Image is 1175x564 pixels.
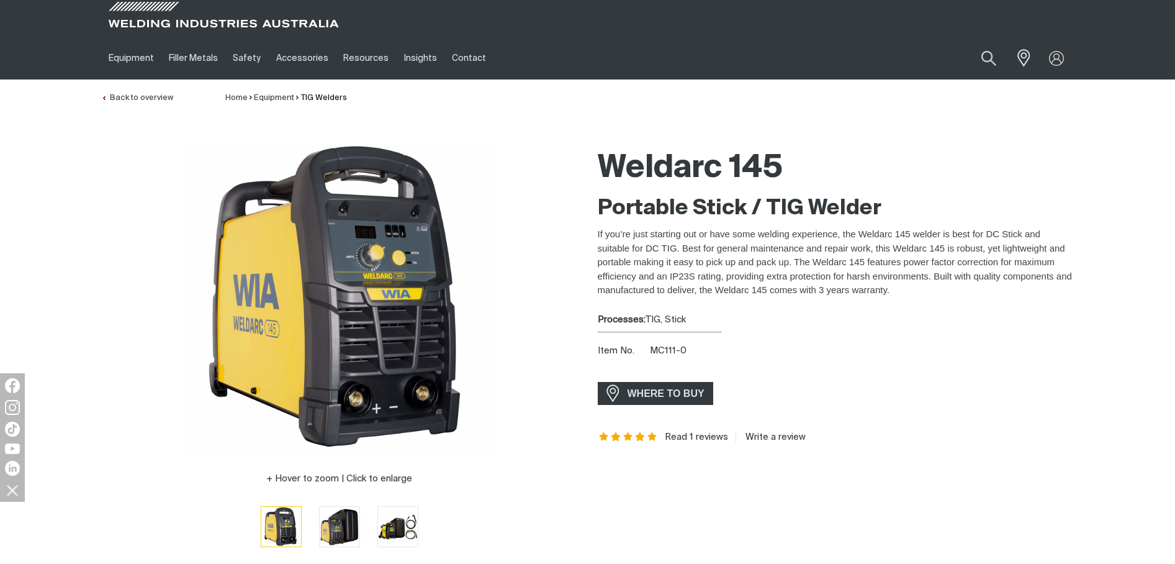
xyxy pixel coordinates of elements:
a: Contact [444,37,493,80]
a: Insights [396,37,444,80]
div: TIG, Stick [598,313,1074,327]
img: Weldarc 145 [320,507,359,547]
a: Equipment [101,37,161,80]
p: If you’re just starting out or have some welding experience, the Weldarc 145 welder is best for D... [598,227,1074,298]
a: Home [225,94,248,102]
img: Weldarc 145 [184,142,495,453]
a: Back to overview of TIG Welders [101,94,173,102]
span: Item No. [598,344,648,358]
a: Read 1 reviews [665,432,728,443]
img: Facebook [5,378,20,393]
span: MC111-0 [650,346,687,355]
nav: Main [101,37,831,80]
img: hide socials [2,480,23,501]
img: Weldarc 145 [378,507,418,547]
img: Weldarc 145 [261,507,301,547]
input: Product name or item number... [952,43,1009,73]
button: Go to slide 1 [261,506,302,547]
span: WHERE TO BUY [619,384,713,404]
a: Equipment [254,94,294,102]
button: Go to slide 2 [319,506,360,547]
nav: Breadcrumb [225,92,347,104]
a: Safety [225,37,268,80]
h1: Weldarc 145 [598,148,1074,189]
a: Write a review [736,432,806,443]
a: TIG Welders [301,94,347,102]
a: Resources [336,37,396,80]
button: Go to slide 3 [377,506,418,547]
button: Search products [968,43,1010,73]
img: Instagram [5,400,20,415]
h2: Portable Stick / TIG Welder [598,195,1074,222]
img: YouTube [5,443,20,454]
a: WHERE TO BUY [598,382,714,405]
img: LinkedIn [5,461,20,476]
span: Rating: 5 [598,433,659,442]
a: Filler Metals [161,37,225,80]
button: Hover to zoom | Click to enlarge [259,471,420,486]
a: Accessories [269,37,336,80]
img: TikTok [5,422,20,437]
strong: Processes: [598,315,646,324]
